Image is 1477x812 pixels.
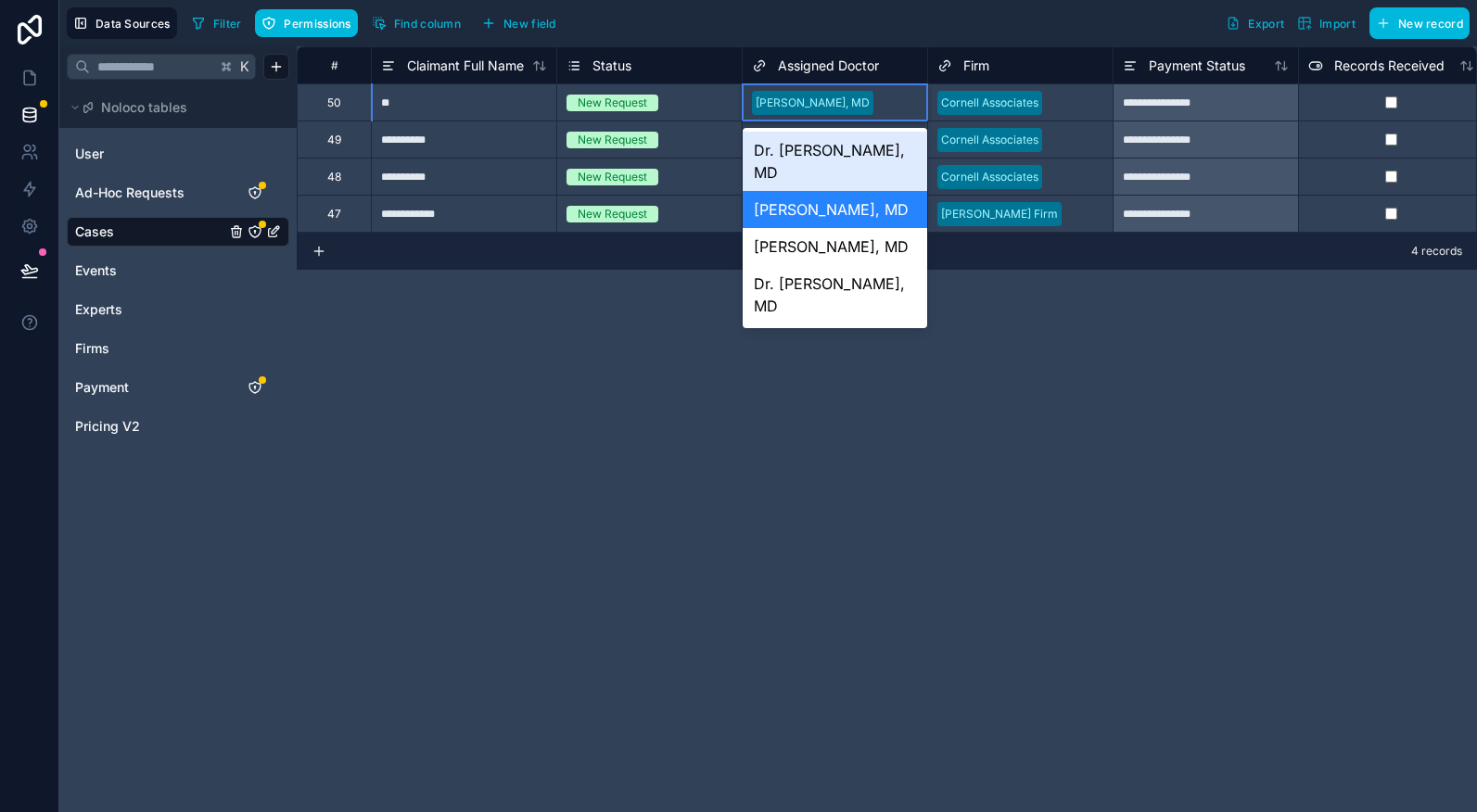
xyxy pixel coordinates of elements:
[1369,7,1470,39] button: New record
[743,132,927,191] div: Dr. [PERSON_NAME], MD
[578,206,647,222] div: New Request
[67,412,289,441] div: Pricing V2
[67,7,177,39] button: Data Sources
[67,373,289,402] div: Payment
[75,300,122,319] span: Experts
[255,9,364,37] a: Permissions
[1248,17,1284,31] span: Export
[75,222,114,241] span: Cases
[1398,17,1463,31] span: New record
[75,145,104,163] span: User
[1149,57,1245,75] span: Payment Status
[75,184,185,202] span: Ad-Hoc Requests
[185,9,248,37] button: Filter
[101,98,187,117] span: Noloco tables
[75,417,225,436] a: Pricing V2
[255,9,357,37] button: Permissions
[67,334,289,363] div: Firms
[578,95,647,111] div: New Request
[503,17,556,31] span: New field
[238,60,251,73] span: K
[75,417,140,436] span: Pricing V2
[1334,57,1445,75] span: Records Received
[67,95,278,121] button: Noloco tables
[75,378,225,397] a: Payment
[394,17,461,31] span: Find column
[756,95,870,111] div: [PERSON_NAME], MD
[778,57,879,75] span: Assigned Doctor
[312,58,357,72] div: #
[941,95,1038,111] div: Cornell Associates
[95,17,171,31] span: Data Sources
[941,132,1038,148] div: Cornell Associates
[1219,7,1291,39] button: Export
[941,206,1058,222] div: [PERSON_NAME] Firm
[327,170,341,184] div: 48
[75,378,129,397] span: Payment
[67,178,289,208] div: Ad-Hoc Requests
[75,184,225,202] a: Ad-Hoc Requests
[743,228,927,265] div: [PERSON_NAME], MD
[75,261,225,280] a: Events
[365,9,467,37] button: Find column
[592,57,631,75] span: Status
[67,139,289,169] div: User
[327,133,341,147] div: 49
[578,169,647,185] div: New Request
[75,145,225,163] a: User
[327,207,341,222] div: 47
[75,222,225,241] a: Cases
[67,295,289,324] div: Experts
[941,169,1038,185] div: Cornell Associates
[1411,244,1462,259] span: 4 records
[743,191,927,228] div: [PERSON_NAME], MD
[284,17,350,31] span: Permissions
[75,339,225,358] a: Firms
[578,132,647,148] div: New Request
[1291,7,1362,39] button: Import
[1319,17,1356,31] span: Import
[75,300,225,319] a: Experts
[407,57,524,75] span: Claimant Full Name
[213,17,242,31] span: Filter
[743,265,927,324] div: Dr. [PERSON_NAME], MD
[75,261,117,280] span: Events
[327,95,341,110] div: 50
[75,339,109,358] span: Firms
[67,256,289,285] div: Events
[475,9,563,37] button: New field
[1362,7,1470,39] a: New record
[963,57,989,75] span: Firm
[67,217,289,247] div: Cases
